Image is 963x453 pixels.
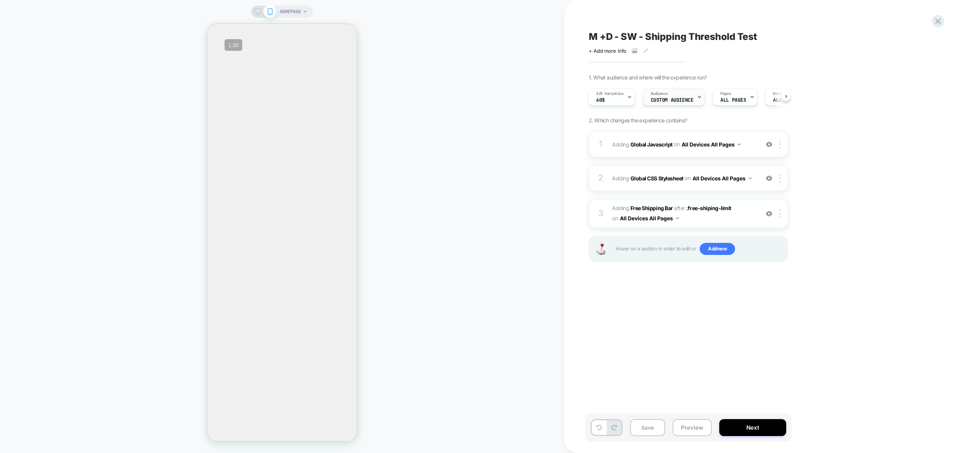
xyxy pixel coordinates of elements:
[720,91,731,96] span: Pages
[700,243,735,255] span: Add new
[674,205,685,211] span: AFTER
[630,175,684,181] b: Global CSS Stylesheet
[612,139,755,150] span: Adding
[612,205,673,211] span: Adding
[630,141,673,147] b: Global Javascript
[686,205,731,211] span: .free-shiping-limit
[597,171,605,186] div: 2
[589,117,687,124] span: 2. Which changes the experience contains?
[738,143,741,145] img: down arrow
[779,140,781,148] img: close
[589,31,757,42] span: M +D - SW - Shipping Threshold Test
[616,243,784,255] span: Hover on a section in order to edit or
[593,243,608,255] img: Joystick
[766,210,772,217] img: crossed eye
[630,205,673,211] b: Free Shipping Bar
[612,214,618,223] span: on
[773,91,788,96] span: Devices
[280,6,301,18] span: HOMEPAGE
[597,206,605,221] div: 3
[589,48,626,54] span: + Add more info
[630,419,665,436] button: Save
[651,98,694,103] span: Custom Audience
[720,98,746,103] span: ALL PAGES
[673,419,712,436] button: Preview
[766,175,772,182] img: crossed eye
[719,419,786,436] button: Next
[596,98,605,103] span: 60$
[749,177,752,179] img: down arrow
[682,139,741,150] button: All Devices All Pages
[597,137,605,152] div: 1
[766,141,772,148] img: crossed eye
[779,209,781,218] img: close
[676,217,679,219] img: down arrow
[596,91,624,96] span: A/B Variation
[651,91,668,96] span: Audience
[620,213,679,224] button: All Devices All Pages
[773,98,804,103] span: ALL DEVICES
[693,173,752,184] button: All Devices All Pages
[685,173,690,183] span: on
[612,173,755,184] span: Adding
[779,174,781,182] img: close
[674,139,679,149] span: on
[589,74,706,81] span: 1. What audience and where will the experience run?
